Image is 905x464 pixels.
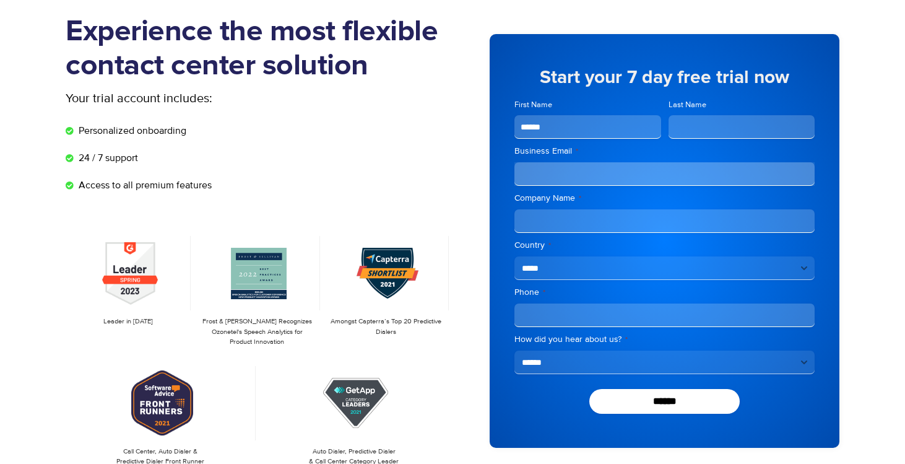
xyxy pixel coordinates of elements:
[514,68,815,87] h5: Start your 7 day free trial now
[514,145,815,157] label: Business Email
[514,286,815,299] label: Phone
[514,333,815,346] label: How did you hear about us?
[72,317,184,327] p: Leader in [DATE]
[514,99,661,111] label: First Name
[514,239,815,252] label: Country
[76,151,138,165] span: 24 / 7 support
[330,317,443,337] p: Amongst Capterra’s Top 20 Predictive Dialers
[201,317,313,348] p: Frost & [PERSON_NAME] Recognizes Ozonetel's Speech Analytics for Product Innovation
[66,89,360,108] p: Your trial account includes:
[76,123,186,138] span: Personalized onboarding
[76,178,212,193] span: Access to all premium features
[514,192,815,204] label: Company Name
[669,99,815,111] label: Last Name
[66,15,452,83] h1: Experience the most flexible contact center solution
